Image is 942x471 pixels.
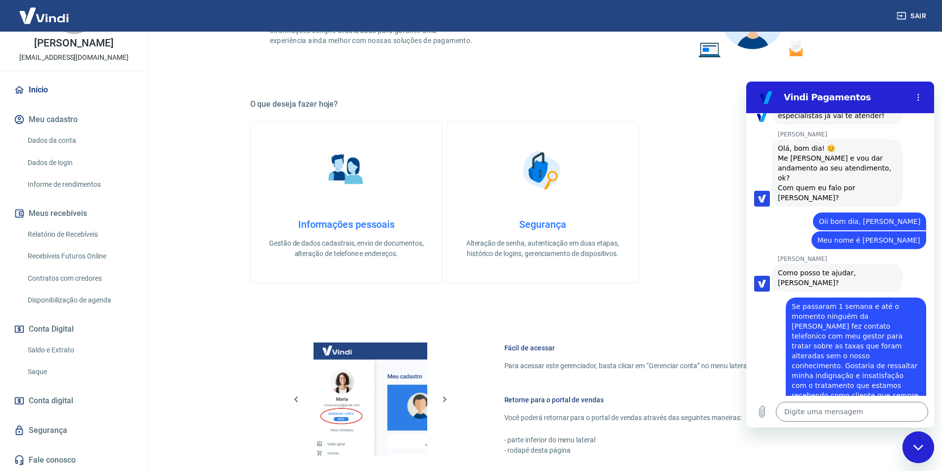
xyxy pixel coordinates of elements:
[12,79,136,101] a: Início
[24,362,136,382] a: Saque
[504,361,812,371] p: Para acessar este gerenciador, basta clicar em “Gerenciar conta” no menu lateral do portal de ven...
[746,82,934,428] iframe: Janela de mensagens
[29,394,73,408] span: Conta digital
[24,340,136,360] a: Saldo e Extrato
[45,220,174,368] span: Se passaram 1 semana e até o momento ninguém da [PERSON_NAME] fez contato telefonico com meu gest...
[12,390,136,412] a: Conta digital
[267,238,426,259] p: Gestão de dados cadastrais, envio de documentos, alteração de telefone e endereços.
[12,420,136,441] a: Segurança
[250,99,836,109] h5: O que deseja fazer hoje?
[24,224,136,245] a: Relatório de Recebíveis
[463,238,623,259] p: Alteração de senha, autenticação em duas etapas, histórico de logins, gerenciamento de dispositivos.
[24,246,136,266] a: Recebíveis Futuros Online
[518,145,567,195] img: Segurança
[504,413,812,423] p: Você poderá retornar para o portal de vendas através das seguintes maneiras:
[267,218,426,230] h4: Informações pessoais
[504,343,812,353] h6: Fácil de acessar
[12,449,136,471] a: Fale conosco
[321,145,371,195] img: Informações pessoais
[24,130,136,151] a: Dados da conta
[34,38,113,48] p: [PERSON_NAME]
[902,431,934,463] iframe: Botão para abrir a janela de mensagens, conversa em andamento
[24,153,136,173] a: Dados de login
[504,435,812,445] p: - parte inferior do menu lateral
[12,0,76,31] img: Vindi
[504,395,812,405] h6: Retorne para o portal de vendas
[250,121,443,283] a: Informações pessoaisInformações pessoaisGestão de dados cadastrais, envio de documentos, alteraçã...
[24,174,136,195] a: Informe de rendimentos
[314,343,427,456] img: Imagem da dashboard mostrando o botão de gerenciar conta na sidebar no lado esquerdo
[12,318,136,340] button: Conta Digital
[504,445,812,456] p: - rodapé desta página
[895,7,930,25] button: Sair
[24,290,136,310] a: Disponibilização de agenda
[6,320,26,340] button: Carregar arquivo
[12,203,136,224] button: Meus recebíveis
[447,121,639,283] a: SegurançaSegurançaAlteração de senha, autenticação em duas etapas, histórico de logins, gerenciam...
[463,218,623,230] h4: Segurança
[12,109,136,130] button: Meu cadastro
[19,52,129,63] p: [EMAIL_ADDRESS][DOMAIN_NAME]
[24,268,136,289] a: Contratos com credores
